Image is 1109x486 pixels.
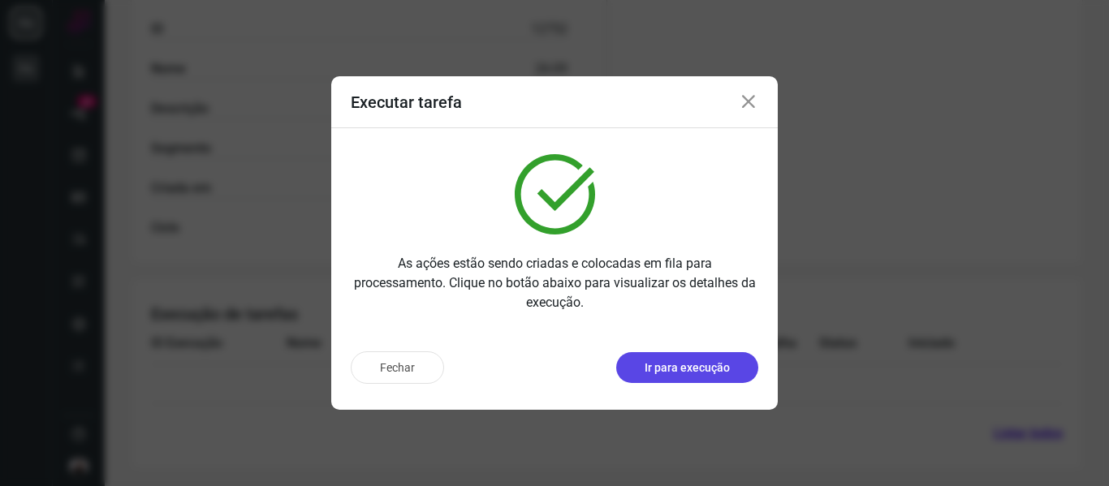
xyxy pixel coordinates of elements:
p: As ações estão sendo criadas e colocadas em fila para processamento. Clique no botão abaixo para ... [351,254,758,312]
button: Fechar [351,351,444,384]
h3: Executar tarefa [351,92,462,112]
button: Ir para execução [616,352,758,383]
img: verified.svg [515,154,595,234]
p: Ir para execução [645,359,730,376]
